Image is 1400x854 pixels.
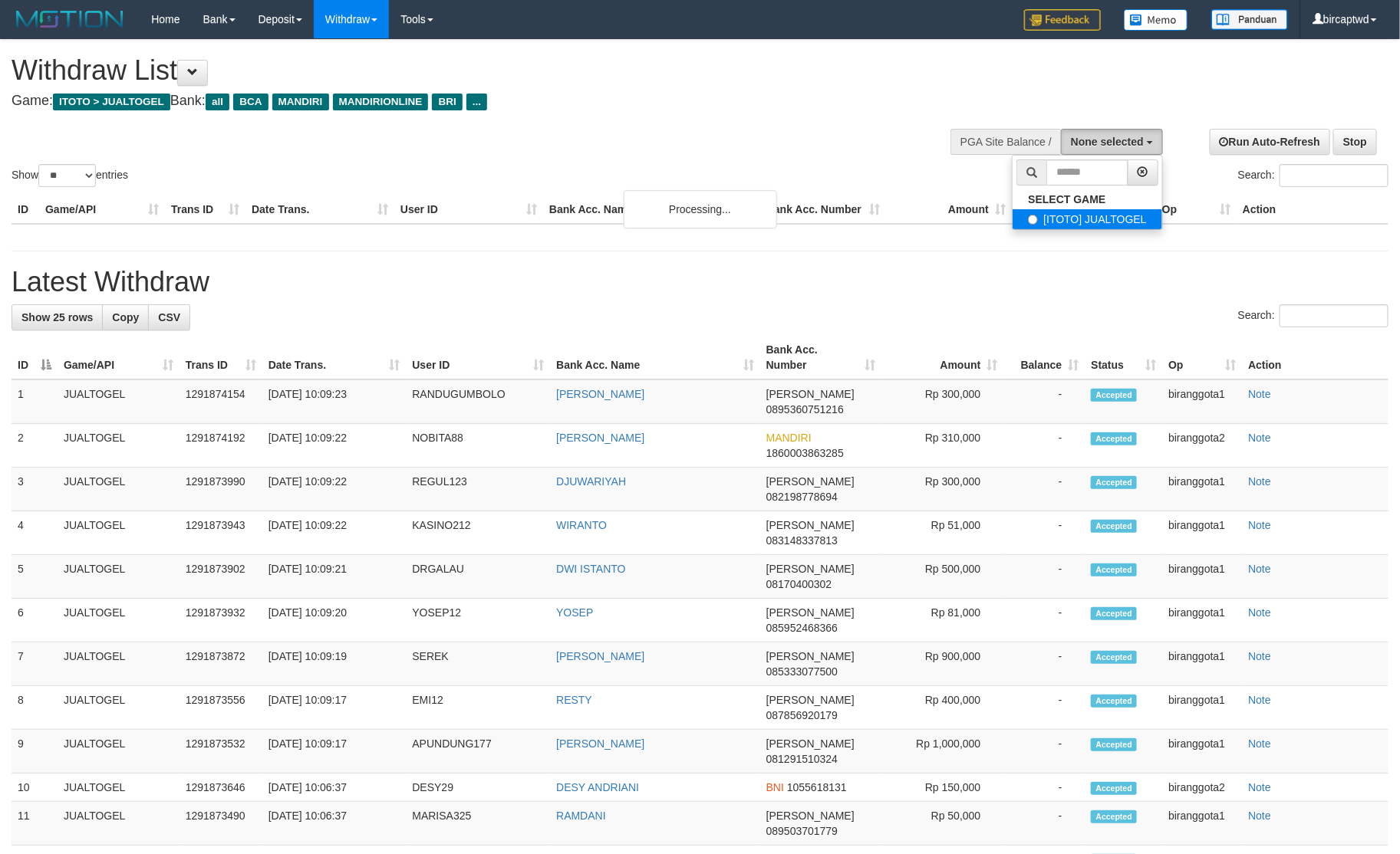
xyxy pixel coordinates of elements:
[1091,520,1137,533] span: Accepted
[1248,737,1271,750] a: Note
[406,555,550,599] td: DRGALAU
[1248,432,1271,444] a: Note
[12,164,128,187] label: Show entries
[180,642,262,686] td: 1291873872
[1248,606,1271,619] a: Note
[766,709,838,721] span: Copy 087856920179 to clipboard
[1162,555,1242,599] td: biranggota1
[1156,195,1237,224] th: Op
[262,686,407,730] td: [DATE] 10:09:17
[766,737,855,750] span: [PERSON_NAME]
[12,8,128,31] img: MOTION_logo.png
[262,642,407,686] td: [DATE] 10:09:19
[1210,129,1330,155] a: Run Auto-Refresh
[406,511,550,555] td: KASINO212
[556,563,625,575] a: DWI ISTANTO
[556,388,644,400] a: [PERSON_NAME]
[12,468,58,511] td: 3
[262,511,407,555] td: [DATE] 10:09:22
[180,424,262,468] td: 1291874192
[180,599,262,642] td: 1291873932
[766,491,838,503] span: Copy 082198778694 to clipboard
[1024,9,1101,31] img: Feedback.jpg
[1124,9,1188,31] img: Button%20Memo.svg
[12,336,58,379] th: ID: activate to sort column descending
[12,802,58,846] td: 11
[58,555,180,599] td: JUALTOGEL
[1071,136,1144,148] span: None selected
[58,379,180,424] td: JUALTOGEL
[180,468,262,511] td: 1291873990
[233,94,268,110] span: BCA
[394,195,543,224] th: User ID
[1248,563,1271,575] a: Note
[262,802,407,846] td: [DATE] 10:06:37
[12,94,918,109] h4: Game: Bank:
[12,55,918,86] h1: Withdraw List
[882,802,1004,846] td: Rp 50,000
[1248,475,1271,488] a: Note
[766,606,855,619] span: [PERSON_NAME]
[1004,379,1085,424] td: -
[556,519,607,531] a: WIRANTO
[1091,389,1137,402] span: Accepted
[1091,651,1137,664] span: Accepted
[262,379,407,424] td: [DATE] 10:09:23
[766,475,855,488] span: [PERSON_NAME]
[1091,563,1137,576] span: Accepted
[1013,189,1161,209] a: SELECT GAME
[158,311,180,324] span: CSV
[882,379,1004,424] td: Rp 300,000
[180,555,262,599] td: 1291873902
[180,730,262,774] td: 1291873532
[543,195,760,224] th: Bank Acc. Name
[1004,336,1085,379] th: Balance: activate to sort column ascending
[1162,379,1242,424] td: biranggota1
[1162,336,1242,379] th: Op: activate to sort column ascending
[950,129,1061,155] div: PGA Site Balance /
[1004,730,1085,774] td: -
[333,94,429,110] span: MANDIRIONLINE
[58,686,180,730] td: JUALTOGEL
[102,304,149,330] a: Copy
[550,336,760,379] th: Bank Acc. Name: activate to sort column ascending
[38,164,96,187] select: Showentries
[12,642,58,686] td: 7
[21,311,93,324] span: Show 25 rows
[12,511,58,555] td: 4
[1248,694,1271,706] a: Note
[1091,432,1137,445] span: Accepted
[1162,686,1242,730] td: biranggota1
[556,737,644,750] a: [PERSON_NAME]
[12,304,103,330] a: Show 25 rows
[766,388,855,400] span: [PERSON_NAME]
[766,578,832,590] span: Copy 08170400302 to clipboard
[1004,468,1085,511] td: -
[12,730,58,774] td: 9
[1004,774,1085,802] td: -
[760,336,882,379] th: Bank Acc. Number: activate to sort column ascending
[882,468,1004,511] td: Rp 300,000
[1248,810,1271,822] a: Note
[262,730,407,774] td: [DATE] 10:09:17
[1091,695,1137,708] span: Accepted
[406,336,550,379] th: User ID: activate to sort column ascending
[262,774,407,802] td: [DATE] 10:06:37
[882,686,1004,730] td: Rp 400,000
[766,781,784,793] span: BNI
[406,468,550,511] td: REGUL123
[58,424,180,468] td: JUALTOGEL
[12,379,58,424] td: 1
[766,519,855,531] span: [PERSON_NAME]
[12,599,58,642] td: 6
[1162,511,1242,555] td: biranggota1
[262,599,407,642] td: [DATE] 10:09:20
[406,424,550,468] td: NOBITA88
[882,336,1004,379] th: Amount: activate to sort column ascending
[58,802,180,846] td: JUALTOGEL
[406,730,550,774] td: APUNDUNG177
[556,781,639,793] a: DESY ANDRIANI
[882,730,1004,774] td: Rp 1,000,000
[766,810,855,822] span: [PERSON_NAME]
[12,686,58,730] td: 8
